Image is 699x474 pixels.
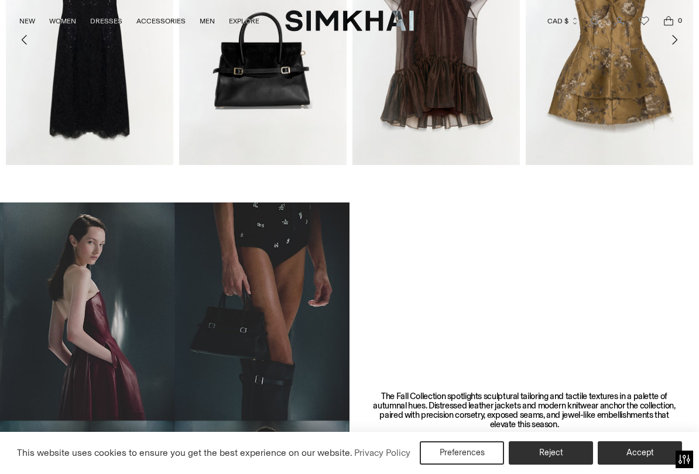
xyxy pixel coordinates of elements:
a: WOMEN [49,8,76,34]
button: Move to next carousel slide [662,27,687,53]
button: Preferences [420,441,504,465]
a: Open search modal [583,9,607,33]
button: CAD $ [547,8,579,34]
a: DRESSES [90,8,122,34]
a: Privacy Policy (opens in a new tab) [352,444,412,462]
button: Move to previous carousel slide [12,27,37,53]
a: Wishlist [632,9,656,33]
h3: The Fall Collection spotlights sculptural tailoring and tactile textures in a palette of autumnal... [372,391,676,430]
a: EXPLORE [229,8,259,34]
a: MEN [200,8,215,34]
button: Reject [509,441,593,465]
a: ACCESSORIES [136,8,186,34]
span: 0 [674,15,685,26]
button: Accept [598,441,682,465]
a: NEW [19,8,35,34]
a: Open cart modal [657,9,680,33]
a: Go to the account page [608,9,631,33]
span: This website uses cookies to ensure you get the best experience on our website. [17,447,352,458]
a: SIMKHAI [285,9,414,32]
